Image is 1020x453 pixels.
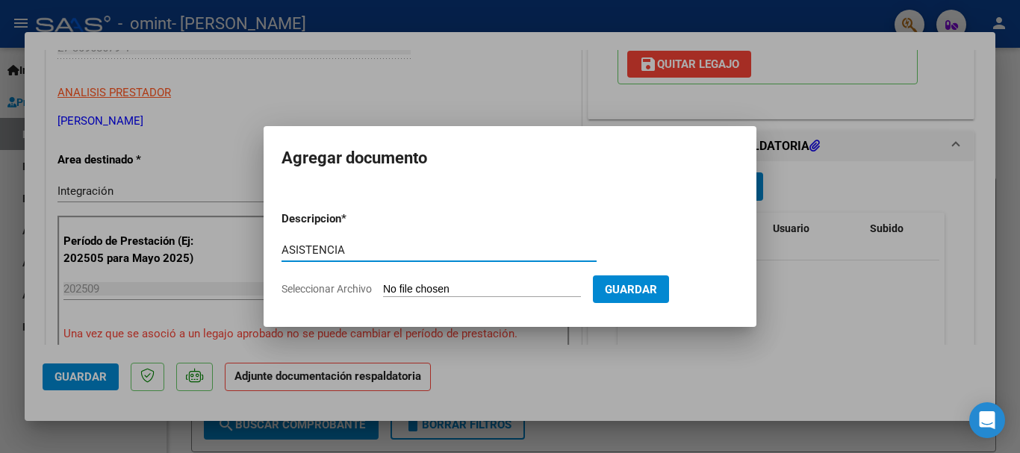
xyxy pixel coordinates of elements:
div: Open Intercom Messenger [969,402,1005,438]
span: Guardar [605,283,657,296]
h2: Agregar documento [282,144,738,172]
span: Seleccionar Archivo [282,283,372,295]
p: Descripcion [282,210,419,228]
button: Guardar [593,275,669,303]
